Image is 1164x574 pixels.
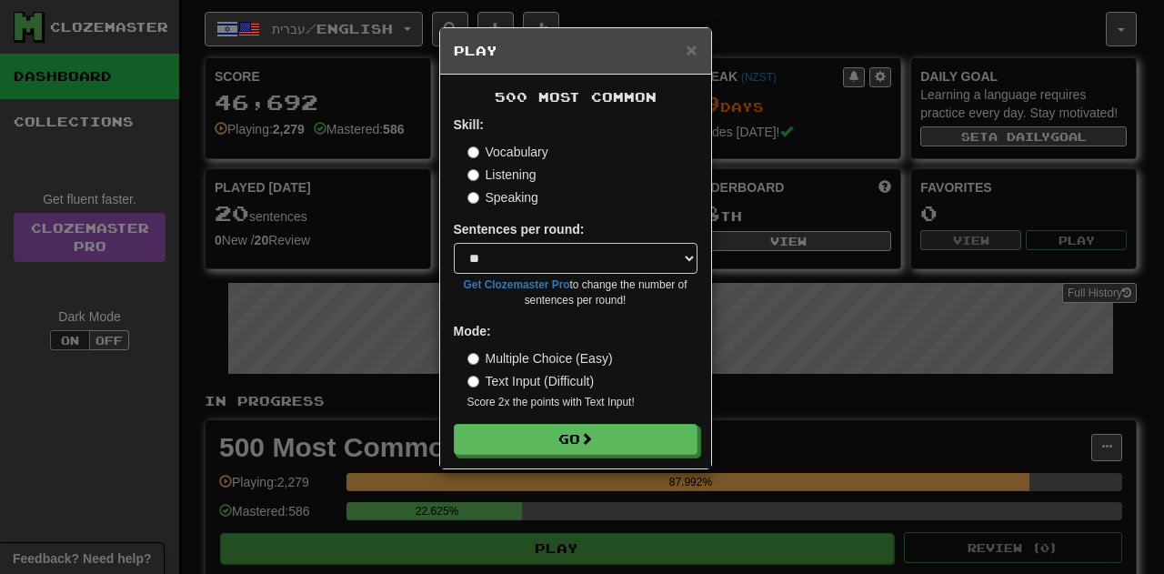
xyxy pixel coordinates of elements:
span: × [686,39,697,60]
label: Text Input (Difficult) [467,372,595,390]
a: Get Clozemaster Pro [464,278,570,291]
strong: Mode: [454,324,491,338]
small: Score 2x the points with Text Input ! [467,395,697,410]
button: Close [686,40,697,59]
label: Sentences per round: [454,220,585,238]
label: Multiple Choice (Easy) [467,349,613,368]
input: Multiple Choice (Easy) [467,353,479,365]
input: Listening [467,169,479,181]
label: Speaking [467,188,538,206]
small: to change the number of sentences per round! [454,277,697,308]
h5: Play [454,42,697,60]
input: Text Input (Difficult) [467,376,479,388]
label: Listening [467,166,537,184]
input: Vocabulary [467,146,479,158]
strong: Skill: [454,117,484,132]
label: Vocabulary [467,143,548,161]
input: Speaking [467,192,479,204]
button: Go [454,424,697,455]
span: 500 Most Common [495,89,657,105]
